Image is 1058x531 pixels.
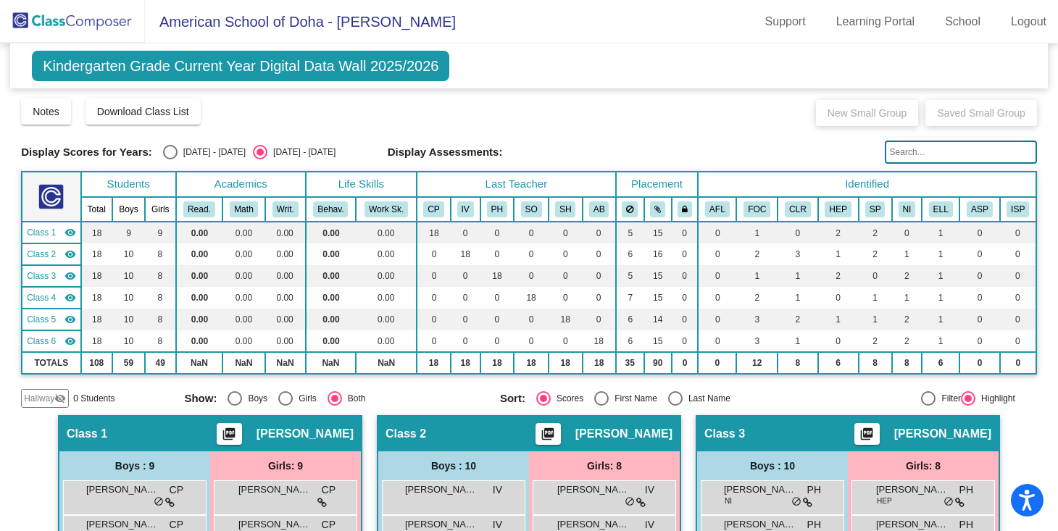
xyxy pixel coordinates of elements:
a: Learning Portal [825,10,927,33]
span: Display Assessments: [388,146,503,159]
button: SH [555,201,575,217]
td: 18 [417,352,451,374]
mat-icon: visibility [64,248,76,260]
td: 0.00 [356,287,417,309]
td: 0.00 [222,330,264,352]
th: Individualized Support Plan (academic or behavior) [1000,197,1036,222]
th: Total [81,197,112,222]
td: 0 [959,222,999,243]
td: 6 [616,309,644,330]
span: 0 Students [73,392,114,405]
td: 2 [892,330,922,352]
td: 18 [549,309,583,330]
td: 0 [549,243,583,265]
td: 3 [736,309,778,330]
td: 0 [451,309,480,330]
th: Arabic Foreign Language [698,197,736,222]
td: 0.00 [356,243,417,265]
td: 2 [736,287,778,309]
mat-icon: visibility [64,292,76,304]
div: [DATE] - [DATE] [267,146,336,159]
td: 1 [922,287,959,309]
td: 0.00 [306,309,357,330]
td: 0 [451,287,480,309]
div: Filter [936,392,961,405]
td: 15 [644,287,672,309]
td: 0.00 [176,222,223,243]
span: Notes [33,106,59,117]
span: Display Scores for Years: [21,146,152,159]
th: Life Skills [306,172,417,197]
div: Highlight [975,392,1015,405]
td: Carmel Pezzullo - No Class Name [22,222,80,243]
button: Read. [183,201,215,217]
td: 35 [616,352,644,374]
td: 18 [81,265,112,287]
td: NaN [265,352,306,374]
td: 18 [583,352,616,374]
th: Shalena Harvin [549,197,583,222]
button: ELL [929,201,953,217]
td: 0 [514,309,549,330]
td: 0 [549,222,583,243]
th: Anje Bridge [583,197,616,222]
mat-icon: picture_as_pdf [858,427,875,447]
td: 14 [644,309,672,330]
td: 8 [145,287,176,309]
th: Accommodation Support Plan (ie visual, hearing impairment, anxiety) [959,197,999,222]
td: 0 [417,243,451,265]
td: 0.00 [356,265,417,287]
button: AB [589,201,609,217]
td: 0 [959,243,999,265]
td: 0 [698,330,736,352]
mat-icon: visibility [64,270,76,282]
td: 10 [112,243,145,265]
td: 0 [1000,222,1036,243]
td: 0 [959,309,999,330]
td: 18 [451,243,480,265]
td: 6 [922,352,959,374]
td: 8 [145,309,176,330]
td: 5 [616,265,644,287]
a: Support [754,10,817,33]
span: Download Class List [97,106,189,117]
mat-icon: visibility_off [54,393,66,404]
td: 3 [736,330,778,352]
button: PH [487,201,507,217]
td: 1 [859,309,892,330]
td: 1 [736,222,778,243]
div: Girls: 8 [848,451,999,480]
input: Search... [885,141,1037,164]
td: 0.00 [176,287,223,309]
td: 18 [514,287,549,309]
td: 1 [818,243,859,265]
th: Boys [112,197,145,222]
td: 0.00 [356,222,417,243]
td: 0 [480,309,515,330]
span: [PERSON_NAME] MH Al Mana [86,482,159,497]
td: 49 [145,352,176,374]
th: Involved with Counselors regularly inside the school day [778,197,817,222]
td: 0 [1000,309,1036,330]
th: Svetlana Olimpiev [514,197,549,222]
td: 0.00 [222,265,264,287]
button: Notes [21,99,71,125]
td: 2 [736,243,778,265]
td: 0 [549,265,583,287]
button: SO [521,201,542,217]
td: NaN [222,352,264,374]
span: Class 3 [27,269,56,283]
button: IV [457,201,474,217]
th: Identified [698,172,1036,197]
button: Print Students Details [217,423,242,445]
th: Keep with students [644,197,672,222]
mat-icon: visibility [64,335,76,347]
td: 8 [145,330,176,352]
td: 0.00 [222,243,264,265]
td: 0 [818,330,859,352]
td: 0.00 [306,222,357,243]
button: Writ. [272,201,299,217]
th: Carmel Pezzullo [417,197,451,222]
td: 0 [1000,352,1036,374]
td: 0 [417,330,451,352]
